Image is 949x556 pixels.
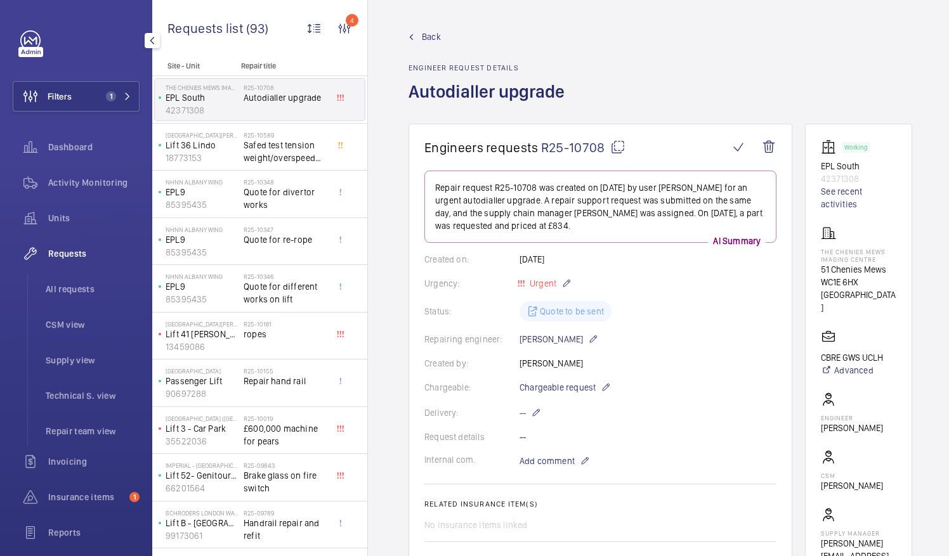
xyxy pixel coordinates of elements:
[46,283,140,295] span: All requests
[244,462,327,469] h2: R25-09843
[166,462,239,469] p: Imperial - [GEOGRAPHIC_DATA]
[166,387,239,400] p: 90697288
[166,469,239,482] p: Lift 52- Genitourinary Building (Passenger)
[48,455,140,468] span: Invoicing
[244,422,327,448] span: £600,000 machine for pears
[244,91,327,104] span: Autodialler upgrade
[166,517,239,529] p: Lift B - [GEOGRAPHIC_DATA]/PL12 (G-8)
[166,226,239,233] p: NHNN Albany Wing
[166,328,239,340] p: Lift 41 [PERSON_NAME]
[244,415,327,422] h2: R25-10019
[166,198,239,211] p: 85395435
[520,332,598,347] p: [PERSON_NAME]
[166,529,239,542] p: 99173061
[821,479,883,492] p: [PERSON_NAME]
[13,81,140,112] button: Filters1
[166,84,239,91] p: The Chenies Mews Imaging Centre
[166,186,239,198] p: EPL9
[435,181,766,232] p: Repair request R25-10708 was created on [DATE] by user [PERSON_NAME] for an urgent autodialler up...
[48,90,72,103] span: Filters
[166,340,239,353] p: 13459086
[166,422,239,435] p: Lift 3 - Car Park
[166,367,239,375] p: [GEOGRAPHIC_DATA]
[821,185,896,210] a: See recent activities
[166,293,239,306] p: 85395435
[821,529,896,537] p: Supply manager
[409,80,572,124] h1: Autodialler upgrade
[244,178,327,186] h2: R25-10348
[821,263,896,276] p: 51 Chenies Mews
[244,226,327,233] h2: R25-10347
[244,320,327,328] h2: R25-10161
[48,212,140,224] span: Units
[48,526,140,539] span: Reports
[106,91,116,101] span: 1
[166,131,239,139] p: [GEOGRAPHIC_DATA][PERSON_NAME]
[244,517,327,542] span: Handrail repair and refit
[166,91,239,104] p: EPL South
[46,354,140,366] span: Supply view
[708,235,766,247] p: AI Summary
[424,500,776,508] h2: Related insurance item(s)
[241,61,325,70] p: Repair title
[48,491,124,503] span: Insurance items
[244,84,327,91] h2: R25-10708
[46,389,140,402] span: Technical S. view
[244,328,327,340] span: ropes
[244,280,327,306] span: Quote for different works on lift
[821,472,883,479] p: CSM
[166,104,239,117] p: 42371308
[244,186,327,211] span: Quote for divertor works
[821,364,883,377] a: Advanced
[424,139,539,155] span: Engineers requests
[46,425,140,437] span: Repair team view
[520,405,541,420] p: --
[48,141,140,153] span: Dashboard
[166,482,239,495] p: 66201564
[821,422,883,434] p: [PERSON_NAME]
[244,131,327,139] h2: R25-10589
[409,63,572,72] h2: Engineer request details
[48,176,140,189] span: Activity Monitoring
[48,247,140,260] span: Requests
[520,381,596,394] span: Chargeable request
[244,139,327,164] span: Safed test tension weight/overspeed governor
[821,139,841,155] img: elevator.svg
[167,20,246,36] span: Requests list
[844,145,867,150] p: Working
[152,61,236,70] p: Site - Unit
[527,278,556,288] span: Urgent
[244,233,327,246] span: Quote for re-rope
[821,414,883,422] p: Engineer
[821,248,896,263] p: The Chenies Mews Imaging Centre
[244,273,327,280] h2: R25-10346
[166,435,239,448] p: 35522036
[244,367,327,375] h2: R25-10155
[821,172,896,185] p: 42371308
[244,469,327,495] span: Brake glass on fire switch
[821,351,883,364] p: CBRE GWS UCLH
[520,455,575,467] span: Add comment
[166,509,239,517] p: Schroders London Wall
[166,233,239,246] p: EPL9
[129,492,140,502] span: 1
[166,280,239,293] p: EPL9
[244,509,327,517] h2: R25-09789
[541,139,625,155] span: R25-10708
[821,276,896,314] p: WC1E 6HX [GEOGRAPHIC_DATA]
[166,178,239,186] p: NHNN Albany Wing
[166,415,239,422] p: [GEOGRAPHIC_DATA] ([GEOGRAPHIC_DATA])
[46,318,140,331] span: CSM view
[166,246,239,259] p: 85395435
[166,375,239,387] p: Passenger Lift
[422,30,441,43] span: Back
[166,320,239,328] p: [GEOGRAPHIC_DATA][PERSON_NAME]
[821,160,896,172] p: EPL South
[166,152,239,164] p: 18773153
[166,139,239,152] p: Lift 36 Lindo
[166,273,239,280] p: NHNN Albany Wing
[244,375,327,387] span: Repair hand rail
